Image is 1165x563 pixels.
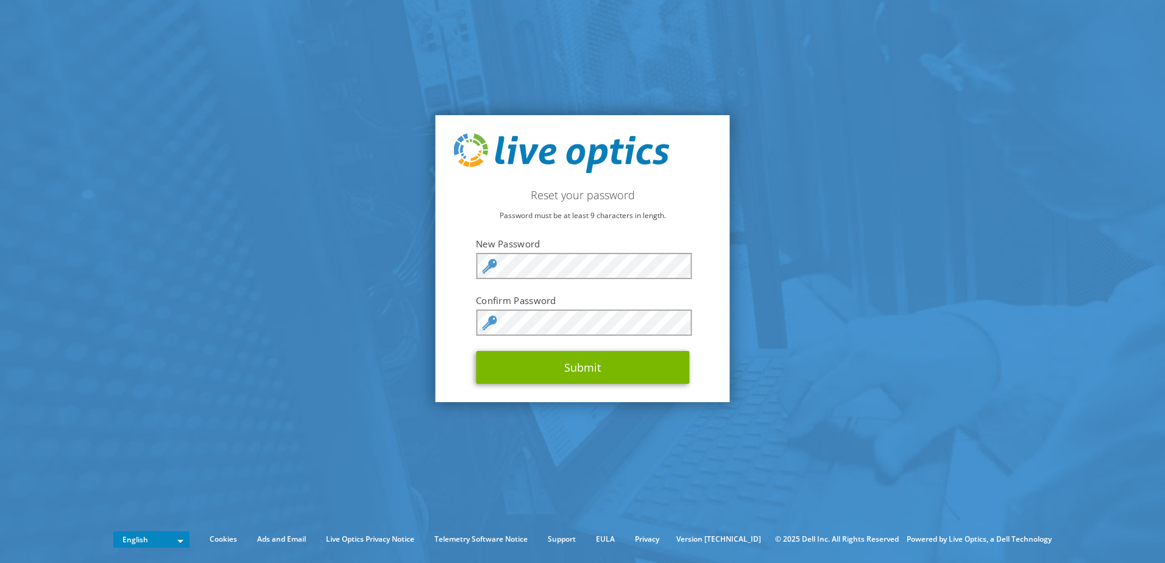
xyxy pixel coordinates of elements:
[454,209,712,222] p: Password must be at least 9 characters in length.
[317,533,423,546] a: Live Optics Privacy Notice
[425,533,537,546] a: Telemetry Software Notice
[587,533,624,546] a: EULA
[907,533,1052,546] li: Powered by Live Optics, a Dell Technology
[200,533,246,546] a: Cookies
[454,133,670,174] img: live_optics_svg.svg
[454,188,712,202] h2: Reset your password
[539,533,585,546] a: Support
[248,533,315,546] a: Ads and Email
[476,294,689,306] label: Confirm Password
[670,533,767,546] li: Version [TECHNICAL_ID]
[626,533,668,546] a: Privacy
[476,351,689,384] button: Submit
[476,238,689,250] label: New Password
[769,533,905,546] li: © 2025 Dell Inc. All Rights Reserved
